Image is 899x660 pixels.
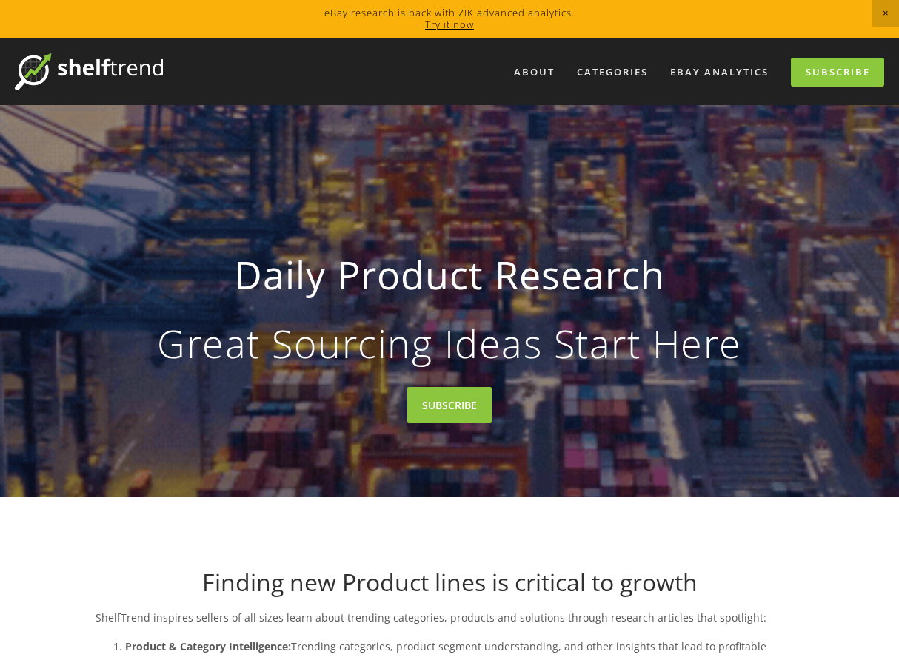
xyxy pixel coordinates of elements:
[567,60,658,84] div: Categories
[791,58,884,87] a: Subscribe
[425,18,474,31] a: Try it now
[119,240,780,309] strong: Daily Product Research
[96,568,803,596] h1: Finding new Product lines is critical to growth
[15,53,163,90] img: ShelfTrend
[119,324,780,363] p: Great Sourcing Ideas Start Here
[504,60,564,84] a: About
[407,387,492,423] a: SUBSCRIBE
[661,60,778,84] a: eBay Analytics
[125,639,291,653] strong: Product & Category Intelligence:
[96,608,803,627] p: ShelfTrend inspires sellers of all sizes learn about trending categories, products and solutions ...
